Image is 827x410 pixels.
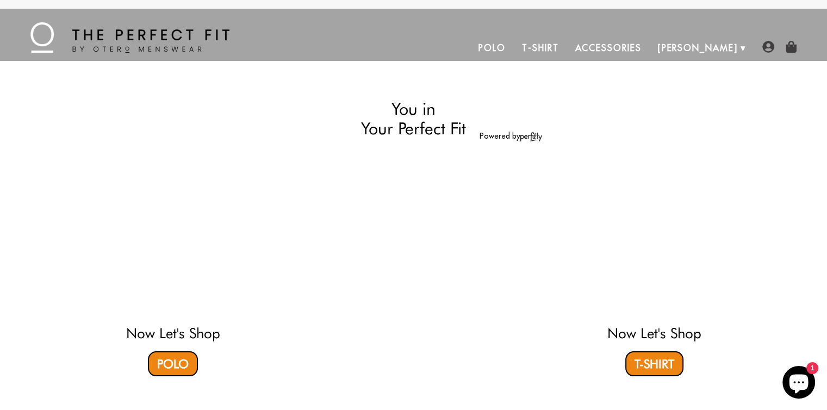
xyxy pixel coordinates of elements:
[126,325,220,341] a: Now Let's Shop
[285,99,542,139] h2: You in Your Perfect Fit
[785,41,797,53] img: shopping-bag-icon.png
[762,41,774,53] img: user-account-icon.png
[514,35,567,61] a: T-Shirt
[650,35,746,61] a: [PERSON_NAME]
[567,35,649,61] a: Accessories
[470,35,514,61] a: Polo
[607,325,701,341] a: Now Let's Shop
[520,132,542,141] img: perfitly-logo_73ae6c82-e2e3-4a36-81b1-9e913f6ac5a1.png
[480,131,542,141] a: Powered by
[779,366,818,401] inbox-online-store-chat: Shopify online store chat
[148,351,198,376] a: Polo
[30,22,229,53] img: The Perfect Fit - by Otero Menswear - Logo
[625,351,683,376] a: T-Shirt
